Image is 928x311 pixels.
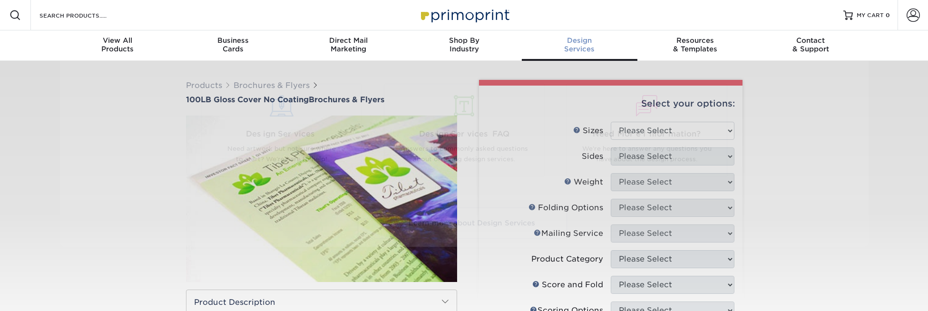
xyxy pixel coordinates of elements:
[406,30,522,61] a: Shop ByIndustry
[209,144,354,165] p: Need artwork but not sure where to start? We're here to help!
[637,36,753,45] span: Resources
[417,5,512,25] img: Primoprint
[60,36,176,45] span: View All
[60,30,176,61] a: View AllProducts
[291,30,406,61] a: Direct MailMarketing
[291,36,406,45] span: Direct Mail
[522,36,637,45] span: Design
[563,84,731,177] a: Need More Information? We're here to answer any questions you have about the design process.
[39,10,131,21] input: SEARCH PRODUCTS.....
[637,30,753,61] a: Resources& Templates
[753,30,869,61] a: Contact& Support
[357,207,567,239] a: Learn more about Design Services
[175,36,291,45] span: Business
[60,36,176,53] div: Products
[886,12,890,19] span: 0
[391,144,537,165] p: Answers to commonly asked questions about ordering design services.
[380,84,548,177] a: Design Services FAQ Answers to commonly asked questions about ordering design services.
[637,36,753,53] div: & Templates
[197,84,366,177] a: Design Services Need artwork but not sure where to start? We're here to help!
[753,36,869,53] div: & Support
[753,36,869,45] span: Contact
[574,144,720,165] p: We're here to answer any questions you have about the design process.
[522,36,637,53] div: Services
[522,30,637,61] a: DesignServices
[406,36,522,53] div: Industry
[175,36,291,53] div: Cards
[175,30,291,61] a: BusinessCards
[209,128,354,140] span: Design Services
[291,36,406,53] div: Marketing
[406,36,522,45] span: Shop By
[857,11,884,19] span: MY CART
[391,128,537,140] span: Design Services FAQ
[574,128,720,140] span: Need More Information?
[409,219,535,227] span: Learn more about Design Services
